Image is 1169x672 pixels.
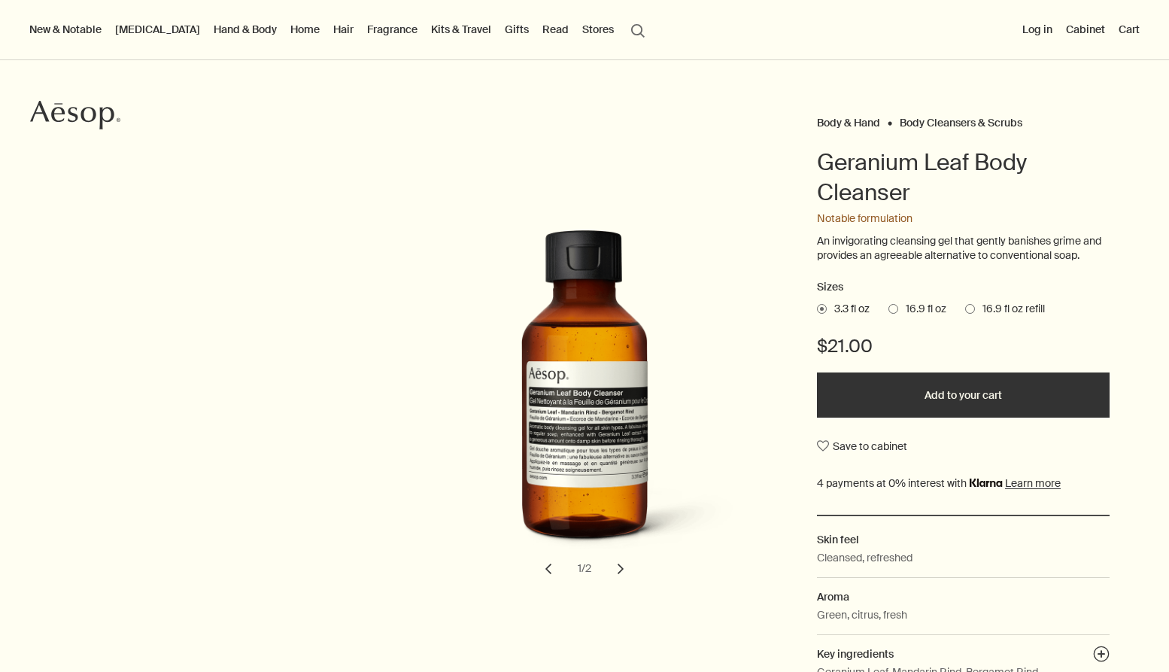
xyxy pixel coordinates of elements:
[211,20,280,39] a: Hand & Body
[1093,646,1110,667] button: Key ingredients
[817,607,907,623] p: Green, citrus, fresh
[532,552,565,585] button: previous slide
[364,20,421,39] a: Fragrance
[428,20,494,39] a: Kits & Travel
[817,647,894,661] span: Key ingredients
[424,230,755,567] img: Back of Geranium Leaf Body Cleanser 100 mL in a brown bottle
[817,234,1110,263] p: An invigorating cleansing gel that gently banishes grime and provides an agreeable alternative to...
[817,588,1110,605] h2: Aroma
[390,230,779,585] div: Geranium Leaf Body Cleanser
[26,20,105,39] button: New & Notable
[900,116,1022,123] a: Body Cleansers & Scrubs
[817,433,907,460] button: Save to cabinet
[817,334,873,358] span: $21.00
[975,302,1045,317] span: 16.9 fl oz refill
[827,302,870,317] span: 3.3 fl oz
[1116,20,1143,39] button: Cart
[112,20,203,39] a: [MEDICAL_DATA]
[287,20,323,39] a: Home
[817,372,1110,418] button: Add to your cart - $21.00
[579,20,617,39] button: Stores
[604,552,637,585] button: next slide
[817,531,1110,548] h2: Skin feel
[539,20,572,39] a: Read
[502,20,532,39] a: Gifts
[30,100,120,130] svg: Aesop
[817,147,1110,208] h1: Geranium Leaf Body Cleanser
[817,549,912,566] p: Cleansed, refreshed
[26,96,124,138] a: Aesop
[1063,20,1108,39] a: Cabinet
[898,302,946,317] span: 16.9 fl oz
[817,116,880,123] a: Body & Hand
[1019,20,1055,39] button: Log in
[330,20,357,39] a: Hair
[817,278,1110,296] h2: Sizes
[624,15,651,44] button: Open search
